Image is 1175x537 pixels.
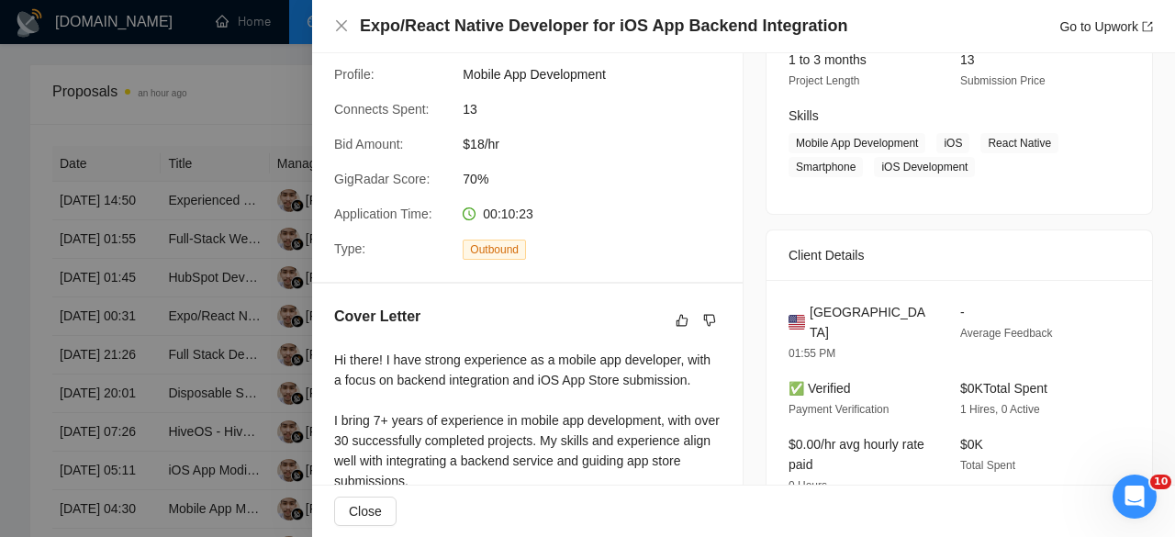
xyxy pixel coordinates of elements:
button: Close [334,18,349,34]
span: - [960,305,965,319]
span: like [676,313,688,328]
span: Application Time: [334,207,432,221]
span: Bid Amount: [334,137,404,151]
img: 🇺🇸 [789,312,805,332]
span: Smartphone [789,157,863,177]
span: [GEOGRAPHIC_DATA] [810,302,931,342]
span: Outbound [463,240,526,260]
span: 0 Hours [789,479,827,492]
span: iOS [936,133,969,153]
span: $0.00/hr avg hourly rate paid [789,437,924,472]
iframe: Intercom live chat [1113,475,1157,519]
span: Skills [789,108,819,123]
span: $18/hr [463,134,738,154]
h4: Expo/React Native Developer for iOS App Backend Integration [360,15,847,38]
span: 01:55 PM [789,347,835,360]
button: like [671,309,693,331]
button: dislike [699,309,721,331]
span: 1 Hires, 0 Active [960,403,1040,416]
span: 13 [960,52,975,67]
span: Close [349,501,382,521]
span: ✅ Verified [789,381,851,396]
button: Close [334,497,397,526]
span: 1 to 3 months [789,52,867,67]
span: Profile: [334,67,375,82]
span: Payment Verification [789,403,889,416]
span: close [334,18,349,33]
span: iOS Development [874,157,975,177]
span: 10 [1150,475,1171,489]
span: 13 [463,99,738,119]
span: Mobile App Development [789,133,925,153]
span: GigRadar Score: [334,172,430,186]
span: Average Feedback [960,327,1053,340]
span: Submission Price [960,74,1046,87]
span: Type: [334,241,365,256]
span: Total Spent [960,459,1015,472]
span: React Native [980,133,1058,153]
div: Client Details [789,230,1130,280]
span: Project Length [789,74,859,87]
span: Connects Spent: [334,102,430,117]
h5: Cover Letter [334,306,420,328]
span: 70% [463,169,738,189]
span: Mobile App Development [463,64,738,84]
a: Go to Upworkexport [1059,19,1153,34]
span: clock-circle [463,207,476,220]
span: $0K [960,437,983,452]
span: $0K Total Spent [960,381,1047,396]
span: dislike [703,313,716,328]
span: export [1142,21,1153,32]
span: 00:10:23 [483,207,533,221]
